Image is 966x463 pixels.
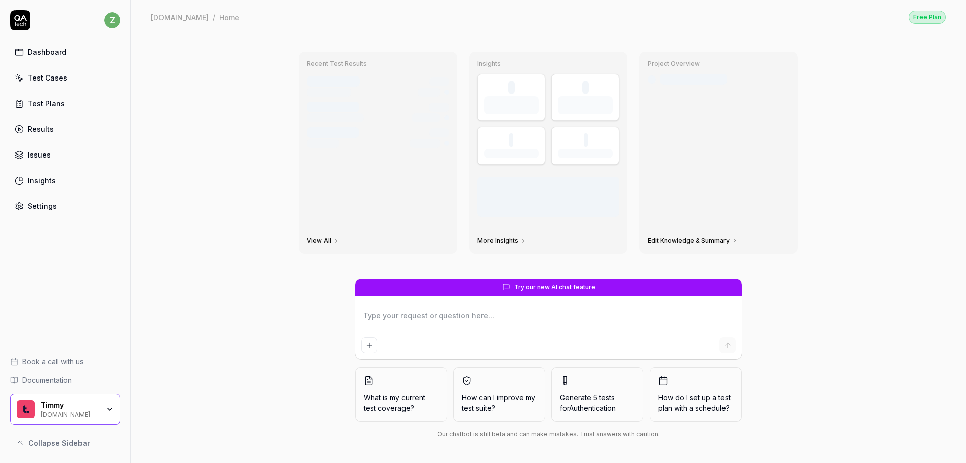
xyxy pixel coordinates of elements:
div: [DOMAIN_NAME] [41,410,99,418]
span: Generate 5 tests for Authentication [560,393,616,412]
a: View All [307,237,339,245]
div: - [584,133,588,147]
button: Timmy LogoTimmy[DOMAIN_NAME] [10,394,120,425]
div: Success Rate [484,149,539,158]
div: 12/12 tests [410,139,440,148]
div: 12 tests [418,88,440,97]
div: Manual Trigger [307,88,351,97]
div: Avg Duration [558,149,613,158]
div: Dashboard [28,47,66,57]
div: Test run #1233 [307,102,359,112]
div: 0 [582,81,589,94]
button: What is my current test coverage? [355,367,447,422]
div: Timmy [41,401,99,410]
div: [DATE] [429,128,449,137]
div: Test Plans [28,98,65,109]
span: Try our new AI chat feature [514,283,595,292]
div: 2h ago [429,77,449,86]
a: Insights [10,171,120,190]
div: 0 [508,81,515,94]
div: / [213,12,215,22]
div: Home [219,12,239,22]
span: z [104,12,120,28]
h3: Insights [477,60,620,68]
a: Settings [10,196,120,216]
div: Scheduled [307,139,339,148]
div: Test run #1234 [307,76,360,87]
span: Documentation [22,375,72,385]
div: GitHub Push • main [307,113,364,122]
button: Collapse Sidebar [10,433,120,453]
div: 8/12 tests [412,113,440,122]
button: How do I set up a test plan with a schedule? [650,367,742,422]
span: Collapse Sidebar [28,438,90,448]
div: - [509,133,513,147]
a: Free Plan [909,10,946,24]
div: Test run #1232 [307,127,359,138]
a: Book a call with us [10,356,120,367]
div: Issues [28,149,51,160]
div: Our chatbot is still beta and can make mistakes. Trust answers with caution. [355,430,742,439]
a: More Insights [477,237,526,245]
div: Test Cases [28,72,67,83]
h3: Project Overview [648,60,790,68]
div: Results [28,124,54,134]
button: Generate 5 tests forAuthentication [551,367,643,422]
a: Test Plans [10,94,120,113]
a: Results [10,119,120,139]
span: How can I improve my test suite? [462,392,537,413]
span: Book a call with us [22,356,84,367]
div: Settings [28,201,57,211]
span: What is my current test coverage? [364,392,439,413]
button: How can I improve my test suite? [453,367,545,422]
div: Free Plan [909,11,946,24]
div: Test Cases (enabled) [558,96,613,114]
span: How do I set up a test plan with a schedule? [658,392,733,413]
a: Edit Knowledge & Summary [648,237,738,245]
div: Insights [28,175,56,186]
img: Timmy Logo [17,400,35,418]
a: Dashboard [10,42,120,62]
button: Add attachment [361,337,377,353]
a: Documentation [10,375,120,385]
button: z [104,10,120,30]
div: 4h ago [429,103,449,112]
div: Last crawled [DATE] [660,74,727,85]
a: Issues [10,145,120,165]
div: [DOMAIN_NAME] [151,12,209,22]
h3: Recent Test Results [307,60,449,68]
div: Test Executions (last 30 days) [484,96,539,114]
a: Test Cases [10,68,120,88]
